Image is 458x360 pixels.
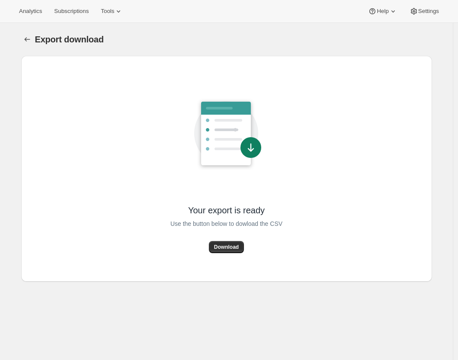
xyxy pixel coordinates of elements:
[377,8,388,15] span: Help
[35,35,104,44] span: Export download
[170,219,282,229] span: Use the button below to dowload the CSV
[214,244,239,251] span: Download
[96,5,128,17] button: Tools
[418,8,439,15] span: Settings
[101,8,114,15] span: Tools
[209,241,244,253] button: Download
[404,5,444,17] button: Settings
[19,8,42,15] span: Analytics
[363,5,402,17] button: Help
[54,8,89,15] span: Subscriptions
[49,5,94,17] button: Subscriptions
[14,5,47,17] button: Analytics
[21,33,33,45] button: Export download
[188,205,265,216] span: Your export is ready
